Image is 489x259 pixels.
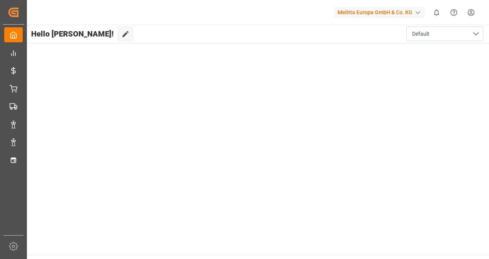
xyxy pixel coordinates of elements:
[334,5,428,20] button: Melitta Europa GmbH & Co. KG
[445,4,462,21] button: Help Center
[406,27,483,41] button: open menu
[412,30,429,38] span: Default
[334,7,425,18] div: Melitta Europa GmbH & Co. KG
[31,27,114,41] span: Hello [PERSON_NAME]!
[428,4,445,21] button: show 0 new notifications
